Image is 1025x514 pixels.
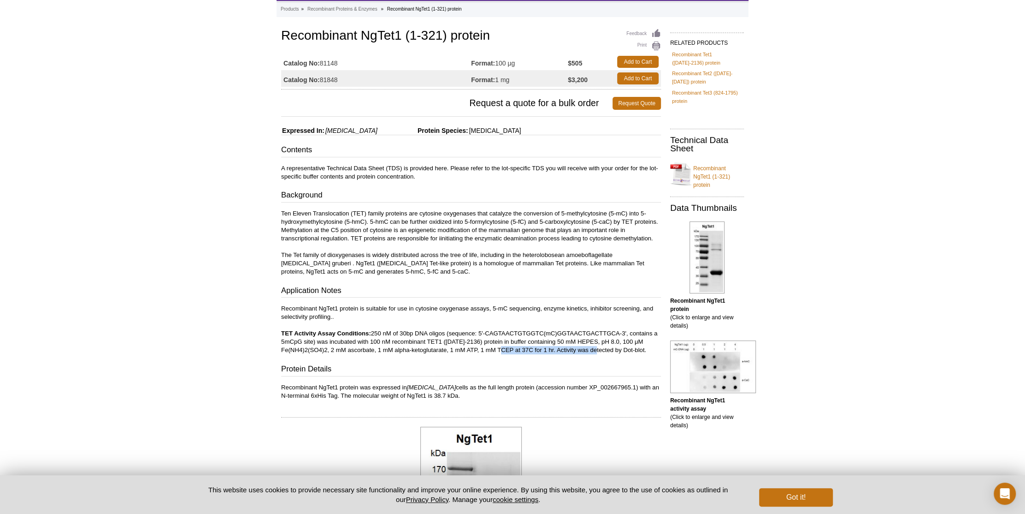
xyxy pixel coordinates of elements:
[379,127,468,134] span: Protein Species:
[759,488,833,507] button: Got it!
[672,50,742,67] a: Recombinant Tet1 ([DATE]-2136) protein
[281,127,324,134] span: Expressed In:
[617,72,659,84] a: Add to Cart
[281,144,661,157] h3: Contents
[471,54,568,70] td: 100 µg
[670,298,725,312] b: Recombinant NgTet1 protein
[670,136,744,153] h2: Technical Data Sheet
[670,341,756,393] img: Recombinant NgTet1 activity assay
[281,383,661,400] p: Recombinant NgTet1 protein was expressed in cells as the full length protein (accession number XP...
[471,76,495,84] strong: Format:
[670,396,744,430] p: (Click to enlarge and view details)
[283,59,320,67] strong: Catalog No:
[670,297,744,330] p: (Click to enlarge and view details)
[281,97,613,110] span: Request a quote for a bulk order
[281,330,371,337] strong: TET Activity Assay Conditions:
[471,70,568,87] td: 1 mg
[281,5,299,13] a: Products
[613,97,661,110] a: Request Quote
[407,384,456,391] i: [MEDICAL_DATA]
[281,364,661,377] h3: Protein Details
[301,6,304,12] li: »
[626,41,661,51] a: Print
[387,6,462,12] li: Recombinant NgTet1 (1-321) protein
[381,6,383,12] li: »
[468,127,521,134] span: [MEDICAL_DATA]
[281,285,661,298] h3: Application Notes
[994,483,1016,505] div: Open Intercom Messenger
[670,159,744,189] a: Recombinant NgTet1 (1-321) protein
[281,209,661,276] p: Ten Eleven Translocation (TET) family proteins are cytosine oxygenases that catalyze the conversi...
[281,164,661,181] p: A representative Technical Data Sheet (TDS) is provided here. Please refer to the lot-specific TD...
[493,496,538,503] button: cookie settings
[406,496,448,503] a: Privacy Policy
[672,69,742,86] a: Recombinant Tet2 ([DATE]-[DATE]) protein
[689,221,725,293] img: Recombinant NgTet1 protein
[281,70,471,87] td: 81848
[281,29,661,44] h1: Recombinant NgTet1 (1-321) protein
[568,59,582,67] strong: $505
[281,305,661,354] p: Recombinant NgTet1 protein is suitable for use in cytosine oxygenase assays, 5-mC sequencing, enz...
[283,76,320,84] strong: Catalog No:
[617,56,659,68] a: Add to Cart
[192,485,744,504] p: This website uses cookies to provide necessary site functionality and improve your online experie...
[672,89,742,105] a: Recombinant Tet3 (824-1795) protein
[670,204,744,212] h2: Data Thumbnails
[281,54,471,70] td: 81148
[325,127,377,134] i: [MEDICAL_DATA]
[281,190,661,203] h3: Background
[307,5,377,13] a: Recombinant Proteins & Enzymes
[568,76,588,84] strong: $3,200
[471,59,495,67] strong: Format:
[670,397,725,412] b: Recombinant NgTet1 activity assay
[626,29,661,39] a: Feedback
[670,32,744,49] h2: RELATED PRODUCTS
